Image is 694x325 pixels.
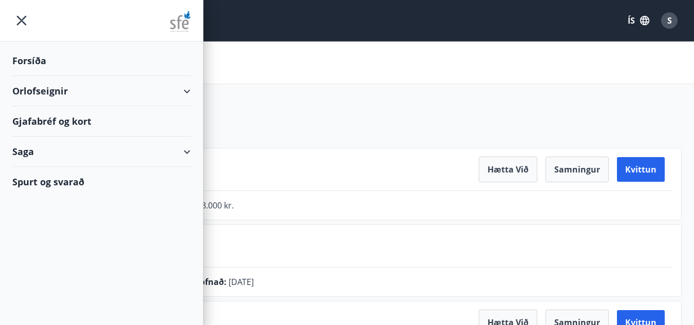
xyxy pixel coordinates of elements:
div: Gjafabréf og kort [12,106,191,137]
div: Orlofseignir [12,76,191,106]
span: 8.000 kr. [201,200,234,211]
button: Hætta við [479,157,537,182]
button: S [657,8,682,33]
button: Samningur [546,157,609,182]
span: S [667,15,672,26]
span: Stofnað : [192,276,227,288]
img: union_logo [170,11,191,32]
button: menu [12,11,31,30]
div: Saga [12,137,191,167]
div: Spurt og svarað [12,167,191,197]
div: Forsíða [12,46,191,76]
button: ÍS [622,11,655,30]
span: [DATE] [229,276,254,288]
button: Kvittun [617,157,665,182]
